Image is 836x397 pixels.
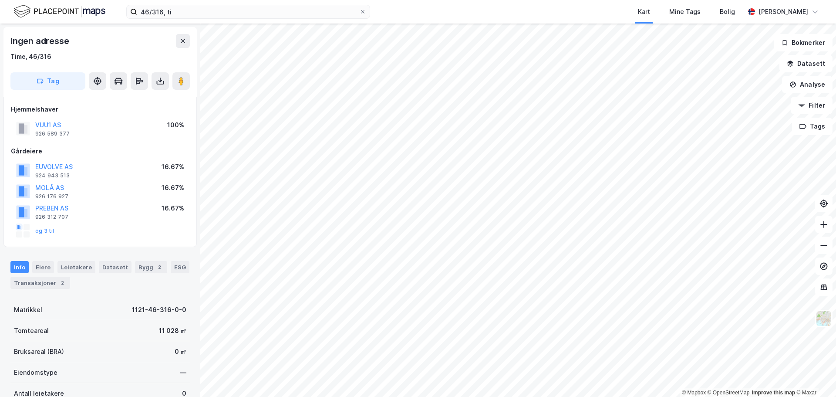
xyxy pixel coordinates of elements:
[35,172,70,179] div: 924 943 513
[35,130,70,137] div: 926 589 377
[774,34,833,51] button: Bokmerker
[782,76,833,93] button: Analyse
[10,34,71,48] div: Ingen adresse
[752,390,795,396] a: Improve this map
[14,326,49,336] div: Tomteareal
[14,367,57,378] div: Eiendomstype
[14,4,105,19] img: logo.f888ab2527a4732fd821a326f86c7f29.svg
[175,346,186,357] div: 0 ㎡
[10,261,29,273] div: Info
[10,51,51,62] div: Time, 46/316
[792,118,833,135] button: Tags
[816,310,832,327] img: Z
[10,277,70,289] div: Transaksjoner
[792,355,836,397] iframe: Chat Widget
[58,278,67,287] div: 2
[11,104,189,115] div: Hjemmelshaver
[779,55,833,72] button: Datasett
[758,7,808,17] div: [PERSON_NAME]
[791,97,833,114] button: Filter
[167,120,184,130] div: 100%
[14,346,64,357] div: Bruksareal (BRA)
[35,193,68,200] div: 926 176 927
[669,7,701,17] div: Mine Tags
[99,261,131,273] div: Datasett
[682,390,706,396] a: Mapbox
[638,7,650,17] div: Kart
[720,7,735,17] div: Bolig
[162,203,184,214] div: 16.67%
[708,390,750,396] a: OpenStreetMap
[159,326,186,336] div: 11 028 ㎡
[32,261,54,273] div: Eiere
[35,214,68,221] div: 926 312 707
[171,261,189,273] div: ESG
[135,261,167,273] div: Bygg
[162,162,184,172] div: 16.67%
[792,355,836,397] div: Kontrollprogram for chat
[10,72,85,90] button: Tag
[14,305,42,315] div: Matrikkel
[162,183,184,193] div: 16.67%
[132,305,186,315] div: 1121-46-316-0-0
[137,5,359,18] input: Søk på adresse, matrikkel, gårdeiere, leietakere eller personer
[57,261,95,273] div: Leietakere
[180,367,186,378] div: —
[11,146,189,156] div: Gårdeiere
[155,263,164,271] div: 2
